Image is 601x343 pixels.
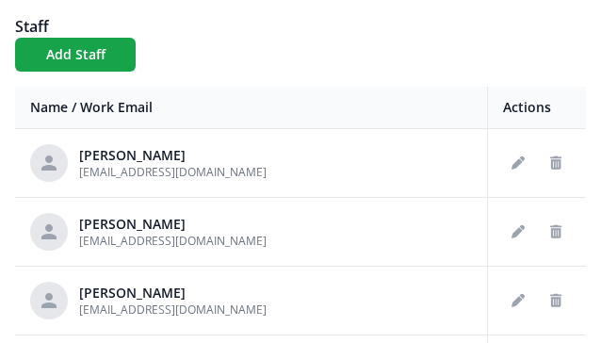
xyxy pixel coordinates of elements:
[541,217,571,247] button: Delete staff
[15,38,136,72] button: Add Staff
[488,87,587,129] th: Actions
[541,286,571,316] button: Delete staff
[15,87,488,129] th: Name / Work Email
[79,215,267,234] div: [PERSON_NAME]
[503,217,533,247] button: Edit staff
[503,286,533,316] button: Edit staff
[79,302,267,318] span: [EMAIL_ADDRESS][DOMAIN_NAME]
[541,148,571,178] button: Delete staff
[503,148,533,178] button: Edit staff
[15,15,586,38] h1: Staff
[79,146,267,165] div: [PERSON_NAME]
[79,284,267,302] div: [PERSON_NAME]
[79,164,267,180] span: [EMAIL_ADDRESS][DOMAIN_NAME]
[79,233,267,249] span: [EMAIL_ADDRESS][DOMAIN_NAME]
